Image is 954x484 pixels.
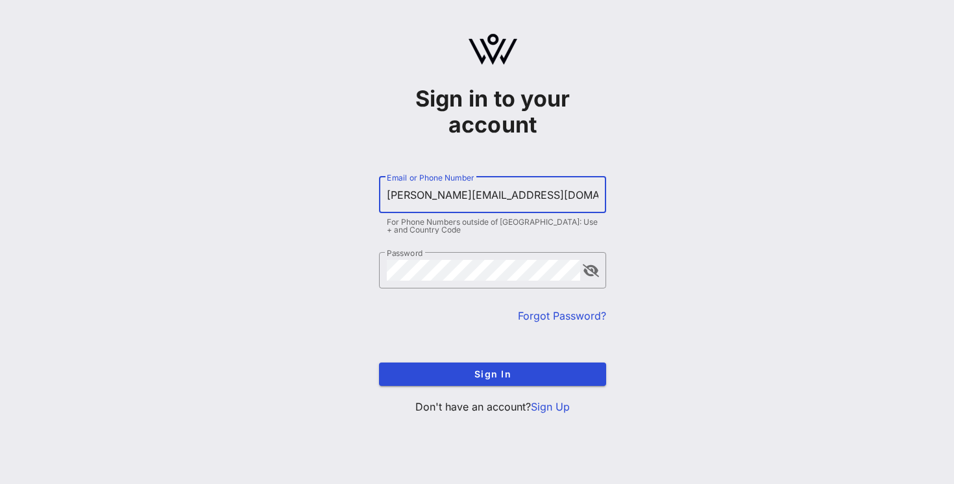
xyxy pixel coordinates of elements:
a: Sign Up [531,400,570,413]
p: Don't have an account? [379,399,606,414]
button: append icon [583,264,599,277]
a: Forgot Password? [518,309,606,322]
input: Email or Phone Number [387,185,598,205]
div: For Phone Numbers outside of [GEOGRAPHIC_DATA]: Use + and Country Code [387,218,598,234]
img: logo.svg [469,34,517,65]
h1: Sign in to your account [379,86,606,138]
button: Sign In [379,363,606,386]
span: Sign In [389,368,596,379]
label: Email or Phone Number [387,173,474,183]
label: Password [387,248,423,258]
